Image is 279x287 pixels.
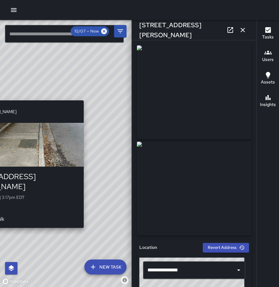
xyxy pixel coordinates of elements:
h6: Assets [261,79,275,86]
h6: Location [139,244,157,251]
button: Open [234,266,243,274]
button: Filters [114,25,127,38]
button: Revert Address [203,243,249,253]
button: Insights [257,90,279,113]
span: 10/07 — Now [71,28,102,34]
button: Users [257,45,279,68]
button: Tasks [257,23,279,45]
img: request_images%2F251b5ae0-a37b-11f0-97ff-c51852f4dac8 [137,142,252,235]
div: 10/07 — Now [71,26,109,36]
h6: Users [262,56,274,63]
button: Assets [257,68,279,90]
h6: Insights [260,101,276,108]
button: New Task [84,259,127,274]
h6: Tasks [262,34,274,41]
h6: [STREET_ADDRESS][PERSON_NAME] [139,20,224,40]
img: request_images%2F23a97b60-a37b-11f0-97ff-c51852f4dac8 [137,45,252,139]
